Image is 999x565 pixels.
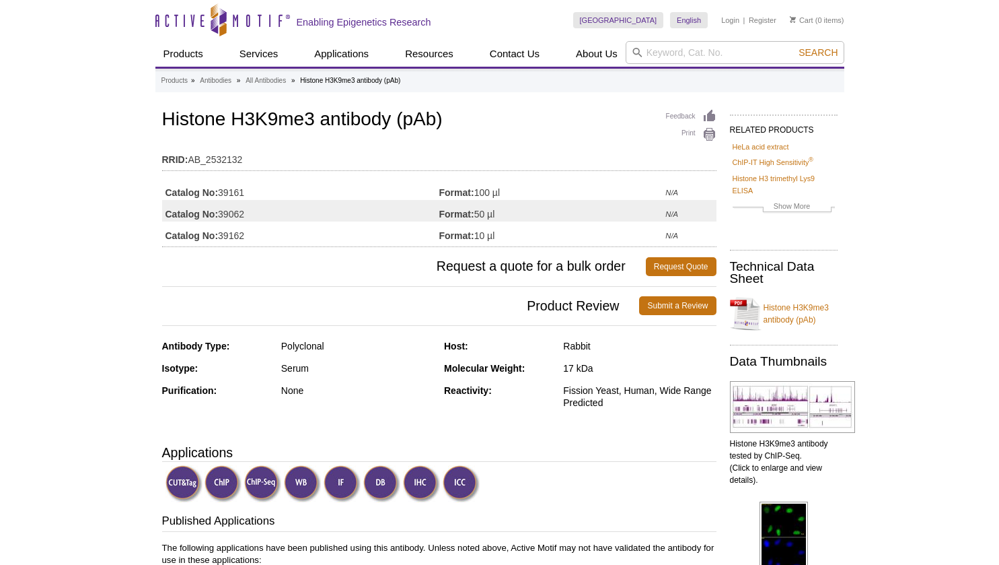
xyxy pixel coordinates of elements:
a: Products [161,75,188,87]
a: Print [666,127,716,142]
td: N/A [665,200,716,222]
strong: Antibody Type: [162,341,230,352]
img: Histone H3K9me3 antibody tested by ChIP-Seq. [730,381,855,433]
img: Immunofluorescence Validated [324,465,361,502]
strong: Catalog No: [165,208,219,220]
h2: Enabling Epigenetics Research [297,16,431,28]
img: Your Cart [790,16,796,23]
td: 50 µl [439,200,666,222]
a: About Us [568,41,626,67]
button: Search [794,46,842,59]
img: ChIP Validated [205,465,242,502]
td: 39162 [162,222,439,243]
td: 10 µl [439,222,666,243]
img: ChIP-Seq Validated [244,465,281,502]
h2: RELATED PRODUCTS [730,114,838,139]
a: English [670,12,708,28]
strong: Isotype: [162,363,198,374]
strong: Format: [439,230,474,242]
a: Resources [397,41,461,67]
td: 39161 [162,178,439,200]
td: 39062 [162,200,439,222]
div: Fission Yeast, Human, Wide Range Predicted [563,385,716,409]
strong: Molecular Weight: [444,363,525,374]
h2: Technical Data Sheet [730,261,838,285]
td: AB_2532132 [162,145,716,167]
div: None [281,385,434,397]
a: ChIP-IT High Sensitivity® [733,156,813,168]
a: Submit a Review [639,296,716,315]
sup: ® [809,157,813,164]
a: Login [721,15,739,25]
li: » [191,77,195,84]
input: Keyword, Cat. No. [626,41,844,64]
img: Western Blot Validated [284,465,321,502]
a: Show More [733,200,835,215]
div: Polyclonal [281,340,434,352]
li: (0 items) [790,12,844,28]
div: Serum [281,362,434,374]
strong: RRID: [162,154,188,166]
a: Services [231,41,287,67]
strong: Host: [444,341,468,352]
a: Contact Us [482,41,548,67]
strong: Catalog No: [165,187,219,199]
td: 100 µl [439,178,666,200]
span: Product Review [162,296,640,315]
a: Feedback [666,109,716,124]
img: Immunohistochemistry Validated [403,465,440,502]
a: Request Quote [646,257,716,276]
h2: Data Thumbnails [730,356,838,368]
a: Products [155,41,211,67]
strong: Purification: [162,385,217,396]
div: Rabbit [563,340,716,352]
span: Search [799,47,838,58]
strong: Reactivity: [444,385,492,396]
div: 17 kDa [563,362,716,374]
p: Histone H3K9me3 antibody tested by ChIP-Seq. (Click to enlarge and view details). [730,438,838,486]
img: Dot Blot Validated [363,465,400,502]
img: CUT&Tag Validated [165,465,202,502]
a: Register [749,15,776,25]
li: » [291,77,295,84]
img: Immunocytochemistry Validated [443,465,480,502]
a: HeLa acid extract [733,141,789,153]
a: All Antibodies [246,75,286,87]
a: Histone H3 trimethyl Lys9 ELISA [733,172,835,197]
a: [GEOGRAPHIC_DATA] [573,12,664,28]
span: Request a quote for a bulk order [162,257,646,276]
strong: Format: [439,187,474,199]
h1: Histone H3K9me3 antibody (pAb) [162,109,716,132]
li: | [743,12,745,28]
td: N/A [665,222,716,243]
a: Antibodies [200,75,231,87]
h3: Applications [162,442,716,463]
h3: Published Applications [162,513,716,532]
strong: Catalog No: [165,230,219,242]
a: Cart [790,15,813,25]
td: N/A [665,178,716,200]
a: Histone H3K9me3 antibody (pAb) [730,294,838,334]
a: Applications [306,41,377,67]
strong: Format: [439,208,474,220]
li: Histone H3K9me3 antibody (pAb) [300,77,400,84]
li: » [237,77,241,84]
